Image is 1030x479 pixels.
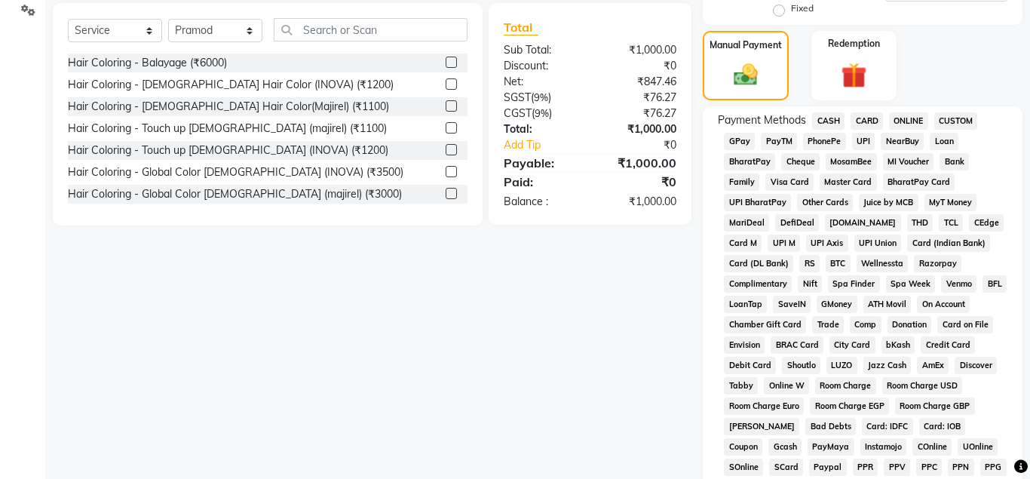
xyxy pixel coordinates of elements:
[895,398,975,415] span: Room Charge GBP
[851,112,883,130] span: CARD
[775,214,819,232] span: DefiDeal
[939,214,963,232] span: TCL
[68,164,403,180] div: Hair Coloring - Global Color [DEMOGRAPHIC_DATA] (INOVA) (₹3500)
[921,336,975,354] span: Credit Card
[803,133,846,150] span: PhonePe
[724,153,775,170] span: BharatPay
[797,194,853,211] span: Other Cards
[828,275,880,293] span: Spa Finder
[881,133,924,150] span: NearBuy
[826,357,857,374] span: LUZO
[884,459,910,476] span: PPV
[958,438,998,456] span: UOnline
[883,173,955,191] span: BharatPay Card
[773,296,811,313] span: SaveIN
[781,153,820,170] span: Cheque
[724,438,762,456] span: Coupon
[881,336,915,354] span: bKash
[68,55,227,71] div: Hair Coloring - Balayage (₹6000)
[812,112,845,130] span: CASH
[724,336,765,354] span: Envision
[504,91,531,104] span: SGST
[912,438,952,456] span: COnline
[809,459,847,476] span: Paypal
[806,235,848,252] span: UPI Axis
[829,336,875,354] span: City Card
[852,133,875,150] span: UPI
[826,255,851,272] span: BTC
[815,377,876,395] span: Room Charge
[862,418,913,435] span: Card: IDFC
[982,275,1007,293] span: BFL
[930,133,958,150] span: Loan
[919,418,966,435] span: Card: IOB
[916,459,942,476] span: PPC
[820,173,877,191] span: Master Card
[914,255,961,272] span: Razorpay
[805,418,856,435] span: Bad Debts
[769,459,803,476] span: SCard
[68,77,394,93] div: Hair Coloring - [DEMOGRAPHIC_DATA] Hair Color (INOVA) (₹1200)
[724,255,793,272] span: Card (DL Bank)
[863,296,912,313] span: ATH Movil
[937,316,993,333] span: Card on File
[907,214,933,232] span: THD
[724,398,804,415] span: Room Charge Euro
[798,275,822,293] span: Nift
[726,61,765,89] img: _cash.svg
[826,153,877,170] span: MosamBee
[825,214,901,232] span: [DOMAIN_NAME]
[764,377,809,395] span: Online W
[980,459,1007,476] span: PPG
[492,58,590,74] div: Discount:
[883,153,934,170] span: MI Voucher
[934,112,978,130] span: CUSTOM
[535,107,549,119] span: 9%
[917,296,970,313] span: On Account
[948,459,974,476] span: PPN
[534,91,548,103] span: 9%
[590,74,688,90] div: ₹847.46
[724,316,806,333] span: Chamber Gift Card
[887,316,932,333] span: Donation
[590,194,688,210] div: ₹1,000.00
[492,106,590,121] div: ( )
[492,173,590,191] div: Paid:
[724,357,776,374] span: Debit Card
[724,214,769,232] span: MariDeal
[791,2,814,15] label: Fixed
[724,133,755,150] span: GPay
[504,106,532,120] span: CGST
[799,255,820,272] span: RS
[492,194,590,210] div: Balance :
[782,357,820,374] span: Shoutlo
[492,90,590,106] div: ( )
[808,438,854,456] span: PayMaya
[886,275,936,293] span: Spa Week
[940,153,969,170] span: Bank
[68,99,389,115] div: Hair Coloring - [DEMOGRAPHIC_DATA] Hair Color(Majirel) (₹1100)
[724,377,758,395] span: Tabby
[590,173,688,191] div: ₹0
[812,316,844,333] span: Trade
[590,58,688,74] div: ₹0
[828,37,880,51] label: Redemption
[606,137,688,153] div: ₹0
[724,275,792,293] span: Complimentary
[492,74,590,90] div: Net:
[917,357,949,374] span: AmEx
[771,336,823,354] span: BRAC Card
[969,214,1004,232] span: CEdge
[274,18,467,41] input: Search or Scan
[765,173,814,191] span: Visa Card
[724,296,767,313] span: LoanTap
[889,112,928,130] span: ONLINE
[860,438,907,456] span: Instamojo
[850,316,881,333] span: Comp
[492,121,590,137] div: Total:
[724,235,762,252] span: Card M
[590,121,688,137] div: ₹1,000.00
[710,38,782,52] label: Manual Payment
[941,275,976,293] span: Venmo
[718,112,806,128] span: Payment Methods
